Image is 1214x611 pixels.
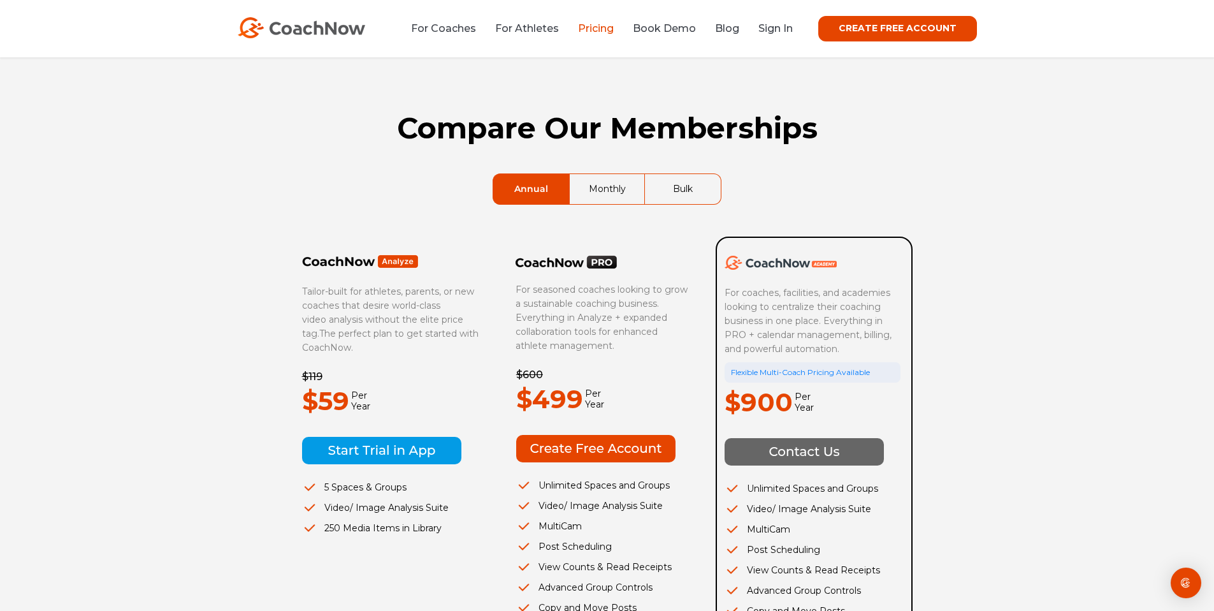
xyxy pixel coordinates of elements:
[301,111,913,145] h1: Compare Our Memberships
[516,560,692,574] li: View Counts & Read Receipts
[238,17,365,38] img: CoachNow Logo
[633,22,696,34] a: Book Demo
[495,22,559,34] a: For Athletes
[302,501,479,515] li: Video/ Image Analysis Suite
[583,388,604,410] span: Per Year
[645,174,721,204] a: Bulk
[725,256,837,270] img: CoachNow Academy Logo
[758,22,793,34] a: Sign In
[302,381,349,421] p: $59
[516,379,583,419] p: $499
[725,522,900,536] li: MultiCam
[570,174,645,204] a: Monthly
[725,438,884,466] img: Contact Us
[793,392,814,413] span: Per Year
[578,22,614,34] a: Pricing
[715,22,739,34] a: Blog
[302,371,322,383] del: $119
[302,328,479,353] span: The perfect plan to get started with CoachNow.
[516,369,543,381] del: $600
[725,563,900,577] li: View Counts & Read Receipts
[349,390,370,412] span: Per Year
[516,580,692,594] li: Advanced Group Controls
[725,543,900,557] li: Post Scheduling
[516,255,618,269] img: CoachNow PRO Logo Black
[493,174,569,204] a: Annual
[516,435,676,462] img: Create Free Account
[302,437,461,464] img: Start Trial in App
[725,287,894,355] span: For coaches, facilities, and academies looking to centralize their coaching business in one place...
[725,584,900,598] li: Advanced Group Controls
[302,521,479,535] li: 250 Media Items in Library
[411,22,476,34] a: For Coaches
[725,383,793,422] p: $900
[516,540,692,554] li: Post Scheduling
[1171,568,1201,598] div: Open Intercom Messenger
[516,283,691,353] p: For seasoned coaches looking to grow a sustainable coaching business. Everything in Analyze + exp...
[516,519,692,533] li: MultiCam
[725,502,900,516] li: Video/ Image Analysis Suite
[302,286,474,339] span: Tailor-built for athletes, parents, or new coaches that desire world-class video analysis without...
[818,16,977,41] a: CREATE FREE ACCOUNT
[516,499,692,513] li: Video/ Image Analysis Suite
[725,482,900,496] li: Unlimited Spaces and Groups
[302,254,419,269] img: Frame
[725,362,900,383] div: Flexible Multi-Coach Pricing Available
[302,480,479,494] li: 5 Spaces & Groups
[516,478,692,492] li: Unlimited Spaces and Groups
